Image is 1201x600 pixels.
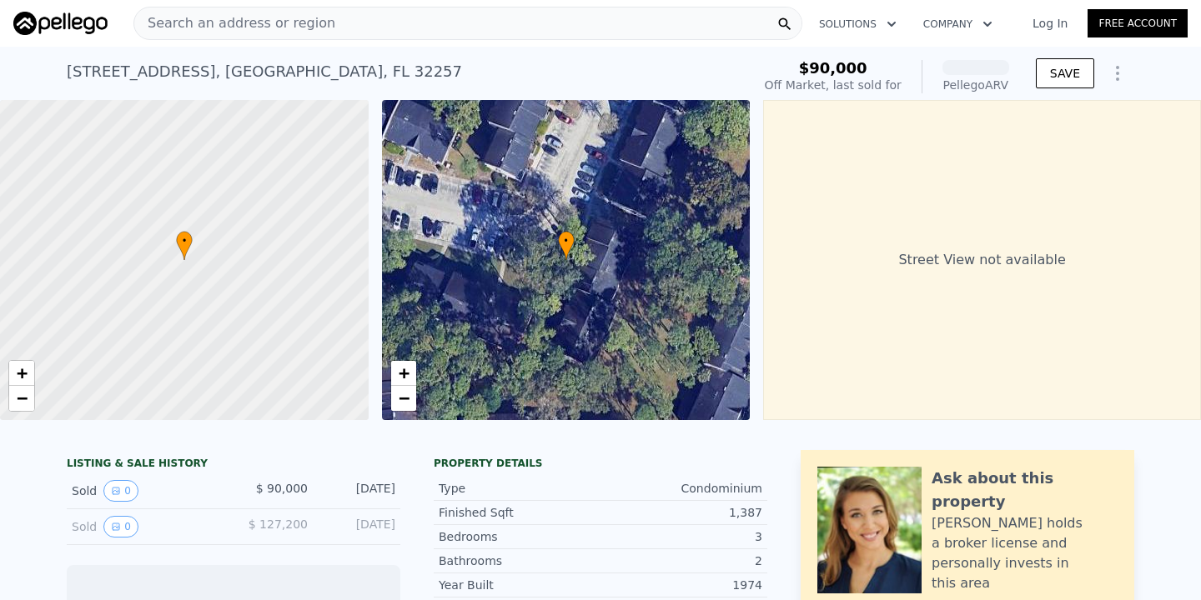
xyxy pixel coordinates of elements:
[558,231,575,260] div: •
[558,233,575,248] span: •
[72,516,220,537] div: Sold
[439,528,600,545] div: Bedrooms
[439,504,600,521] div: Finished Sqft
[398,387,409,408] span: −
[321,516,395,537] div: [DATE]
[103,516,138,537] button: View historical data
[17,387,28,408] span: −
[9,361,34,386] a: Zoom in
[806,9,910,39] button: Solutions
[249,517,308,531] span: $ 127,200
[134,13,335,33] span: Search an address or region
[176,233,193,248] span: •
[1013,15,1088,32] a: Log In
[600,552,762,569] div: 2
[67,457,400,473] div: LISTING & SALE HISTORY
[942,77,1009,93] div: Pellego ARV
[176,231,193,260] div: •
[910,9,1006,39] button: Company
[17,362,28,383] span: +
[13,12,108,35] img: Pellego
[103,480,138,502] button: View historical data
[1088,9,1188,37] a: Free Account
[1036,58,1094,88] button: SAVE
[434,457,767,470] div: Property details
[321,480,395,502] div: [DATE]
[932,467,1118,513] div: Ask about this property
[398,362,409,383] span: +
[391,361,416,386] a: Zoom in
[1101,57,1134,90] button: Show Options
[67,60,462,83] div: [STREET_ADDRESS] , [GEOGRAPHIC_DATA] , FL 32257
[932,513,1118,593] div: [PERSON_NAME] holds a broker license and personally invests in this area
[72,480,220,502] div: Sold
[600,504,762,521] div: 1,387
[439,552,600,569] div: Bathrooms
[600,480,762,497] div: Condominium
[256,482,308,495] span: $ 90,000
[439,480,600,497] div: Type
[439,577,600,593] div: Year Built
[600,577,762,593] div: 1974
[600,528,762,545] div: 3
[9,386,34,411] a: Zoom out
[391,386,416,411] a: Zoom out
[799,59,867,77] span: $90,000
[765,77,902,93] div: Off Market, last sold for
[763,100,1201,420] div: Street View not available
